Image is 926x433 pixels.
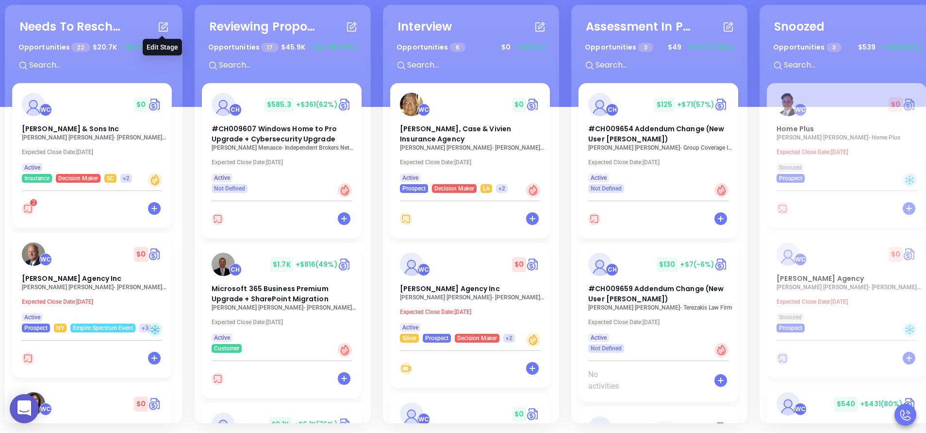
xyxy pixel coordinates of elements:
div: profileCarla Humber$585.3+$361(62%)Circle dollar#CH009607 Windows Home to Pro Upgrade + Cybersecu... [202,83,364,243]
p: Expected Close Date: [DATE] [588,159,734,166]
img: Quote [338,257,352,272]
img: Quote [148,247,162,261]
div: profileWalter Contreras$0Circle dollar[PERSON_NAME] Agency Inc[PERSON_NAME] [PERSON_NAME]- [PERSO... [390,243,552,393]
img: Microsoft 365 Business Premium Upgrade + SharePoint Migration [212,253,235,276]
div: Hot [338,343,352,357]
p: Expected Close Date: [DATE] [400,159,546,166]
img: Vitale Agency [777,242,800,266]
p: Expected Close Date: [DATE] [777,149,922,156]
a: profileCarla Humber$130+$7(-6%)Circle dollar#CH009659 Addendum Change (New User [PERSON_NAME])[PE... [579,243,738,353]
div: Reviewing ProposalOpportunities 17$45.9K+$27.9K(61%) [202,12,364,83]
p: William Schaake - Group Coverage Inc [588,144,734,151]
a: profileWalter Contreras$0Circle dollar[PERSON_NAME] Agency Inc[PERSON_NAME] [PERSON_NAME]- [PERSO... [12,233,172,332]
div: Warm [526,333,540,347]
span: +$816 (49%) [296,260,338,269]
img: RG Wright Agency Inc [22,242,45,266]
img: #CH009654 Addendum Change (New User Nedi Bonilla) [588,93,612,116]
p: Opportunities [18,38,90,56]
img: Wolf Agency, Inc [400,402,423,426]
sup: 2 [30,199,37,206]
img: Dreher Agency Inc [400,253,423,276]
div: profileCarla Humber$130+$7(-6%)Circle dollar#CH009659 Addendum Change (New User [PERSON_NAME])[PE... [579,243,740,407]
span: #CH009654 Addendum Change (New User Nedi Bonilla) [588,124,724,144]
span: $ 539 [856,40,878,55]
span: +2 [498,183,505,194]
div: Walter Contreras [794,104,807,116]
img: Quote [338,417,352,432]
img: Quote [526,257,540,272]
div: Hot [526,183,540,197]
p: Opportunities [397,38,465,56]
span: $ 585.3 [265,97,294,112]
span: $ 45.9K [279,40,308,55]
img: Quote [148,397,162,411]
div: profileCarla Humber$125+$71(57%)Circle dollar#CH009654 Addendum Change (New User [PERSON_NAME])[P... [579,83,740,243]
div: Walter Contreras [417,104,430,116]
span: RG Wright Agency Inc [22,274,121,283]
img: Quote [714,257,728,272]
span: 6 [450,43,465,52]
a: profileWalter Contreras$0Circle dollar[PERSON_NAME] Agency Inc[PERSON_NAME] [PERSON_NAME]- [PERSO... [390,243,550,343]
span: +$71 (57%) [677,100,714,109]
p: Expected Close Date: [DATE] [212,159,357,166]
p: Expected Close Date: [DATE] [400,309,546,315]
div: InterviewOpportunities 6$0+$0(0%) [390,12,552,83]
a: profileCarla Humber$585.3+$361(62%)Circle dollar#CH009607 Windows Home to Pro Upgrade + Cybersecu... [202,83,362,193]
input: Search... [218,59,364,71]
span: Active [214,173,230,183]
span: Prospect [779,323,802,333]
span: +$107 (-218%) [686,42,734,52]
span: $ 1.7K [270,257,293,272]
div: Hot [714,343,728,357]
img: Quote [714,97,728,112]
span: $ 0 [512,407,526,422]
span: $ 130 [657,257,678,272]
p: Expected Close Date: [DATE] [588,319,734,326]
div: Hot [714,183,728,197]
a: profileCarla Humber$125+$71(57%)Circle dollar#CH009654 Addendum Change (New User [PERSON_NAME])[P... [579,83,738,193]
div: Cold [903,173,917,187]
span: Vitale Agency [777,274,864,283]
img: Quote [338,97,352,112]
div: Reviewing Proposal [209,18,316,35]
p: Wayne Vitale - Vitale Agency [777,284,922,291]
p: Opportunities [585,38,653,56]
span: +2 [506,333,513,344]
span: $ 0 [134,397,148,412]
span: $ 8.1K [269,417,292,432]
img: #CH009659 Addendum Change (New User Linda Lebovitz) [588,253,612,276]
div: Interview [397,18,452,35]
span: No activities [588,369,630,392]
span: Not Defined [591,183,622,194]
p: Luis Lleshi - Home Plus [777,134,922,141]
span: +$361 (62%) [296,100,338,109]
div: Walter Contreras [39,104,52,116]
span: Prospect [24,323,48,333]
p: Ted Butz - Dreher Agency Inc [400,294,546,301]
div: Walter Contreras [417,413,430,426]
span: +3 [142,323,149,333]
span: 3 [638,43,653,52]
span: #CH009607 Windows Home to Pro Upgrade + Cybersecurity Upgrade [212,124,337,144]
img: The Merritt Agency [22,392,45,416]
span: Active [402,173,418,183]
span: $ 0 [889,247,903,262]
img: Dan L Tillman & Sons Inc [22,93,45,116]
span: Prospect [402,183,426,194]
input: Search... [406,59,552,71]
span: $ 20.7K [90,40,119,55]
span: Dan L Tillman & Sons Inc [22,124,119,134]
div: Walter Contreras [39,403,52,416]
div: Edit Stage [143,39,182,55]
a: profileWalter Contreras$0Circle dollar[PERSON_NAME], Case & Vivien Insurance Agency[PERSON_NAME] ... [390,83,550,193]
span: Home Plus [777,124,814,134]
span: Active [214,332,230,343]
span: #CH009659 Addendum Change (New User Linda Lebovitz) [588,284,724,304]
img: Quote [903,247,917,261]
span: Active [591,173,607,183]
span: Prospect [779,173,802,184]
div: profileWalter Contreras$0Circle dollar[PERSON_NAME], Case & Vivien Insurance Agency[PERSON_NAME] ... [390,83,552,243]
